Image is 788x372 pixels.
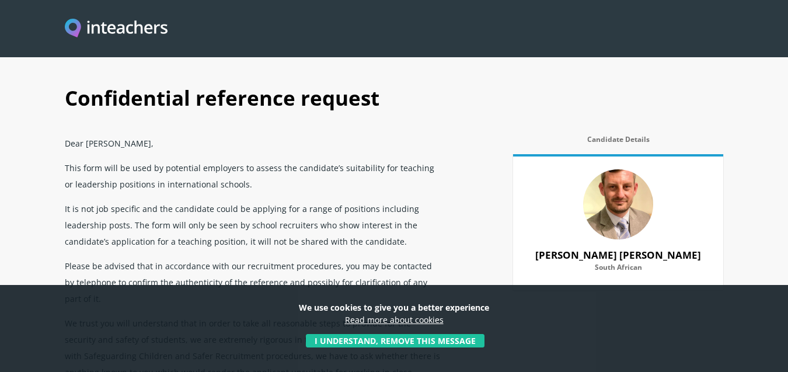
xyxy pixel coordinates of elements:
p: Dear [PERSON_NAME], [65,131,443,155]
p: This form will be used by potential employers to assess the candidate’s suitability for teaching ... [65,155,443,196]
a: Read more about cookies [345,314,444,325]
a: Visit this site's homepage [65,19,168,39]
strong: We use cookies to give you a better experience [299,302,489,313]
label: South African [527,263,709,279]
p: It is not job specific and the candidate could be applying for a range of positions including lea... [65,196,443,253]
button: I understand, remove this message [306,334,484,347]
p: Please be advised that in accordance with our recruitment procedures, you may be contacted by tel... [65,253,443,311]
img: 80844 [583,169,653,239]
img: Inteachers [65,19,168,39]
h1: Confidential reference request [65,74,723,131]
strong: [PERSON_NAME] [PERSON_NAME] [535,248,701,262]
label: Candidate Details [513,135,723,151]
